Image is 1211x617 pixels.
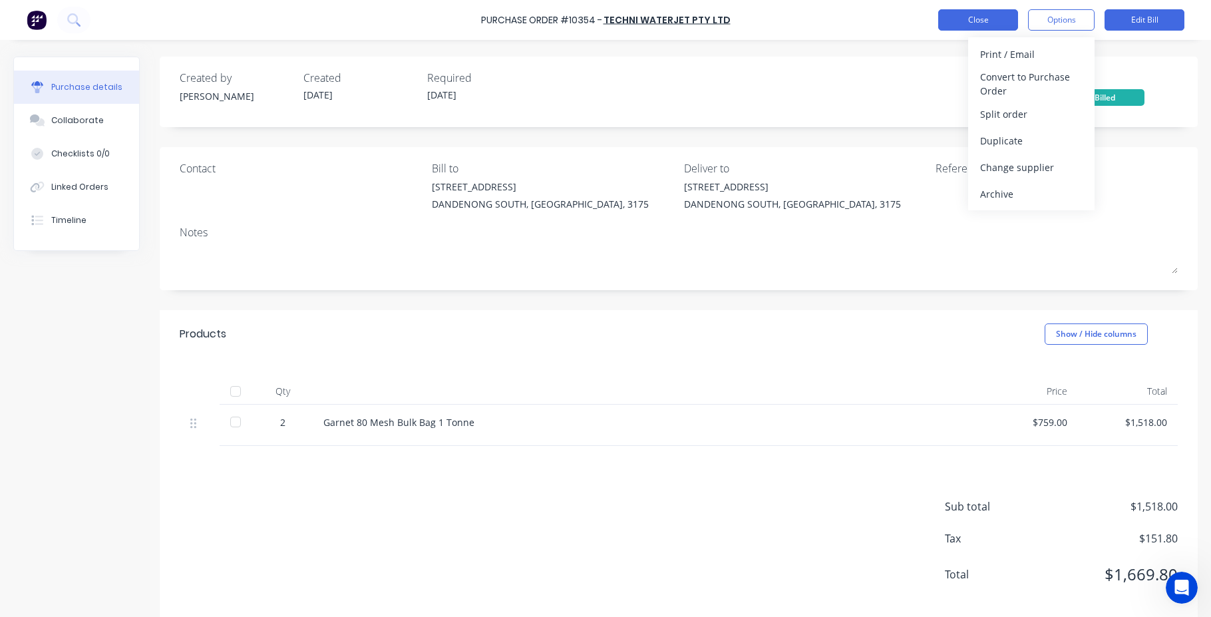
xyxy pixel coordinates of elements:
div: Created [303,70,417,86]
div: Qty [253,378,313,405]
div: Split order [980,104,1083,124]
div: Price [978,378,1078,405]
button: Timeline [14,204,139,237]
button: Change supplier [968,154,1095,180]
div: Checklists 0/0 [51,148,110,160]
div: Total [1078,378,1178,405]
span: Tax [945,530,1045,546]
div: Deliver to [684,160,926,176]
button: Duplicate [968,127,1095,154]
div: Purchase Order #10354 - [481,13,602,27]
span: Sub total [945,499,1045,514]
div: DANDENONG SOUTH, [GEOGRAPHIC_DATA], 3175 [684,197,901,211]
div: DANDENONG SOUTH, [GEOGRAPHIC_DATA], 3175 [432,197,649,211]
div: Notes [180,224,1178,240]
div: Products [180,326,226,342]
div: Duplicate [980,131,1083,150]
div: Print / Email [980,45,1083,64]
button: Convert to Purchase Order [968,67,1095,101]
span: $1,669.80 [1045,562,1178,586]
div: Bill to [432,160,674,176]
button: Show / Hide columns [1045,323,1148,345]
button: Archive [968,180,1095,207]
div: Collaborate [51,114,104,126]
div: Archive [980,184,1083,204]
button: Purchase details [14,71,139,104]
div: Status [1065,70,1178,86]
div: Linked Orders [51,181,108,193]
div: Contact [180,160,422,176]
button: Edit Bill [1105,9,1184,31]
button: Split order [968,101,1095,127]
div: Garnet 80 Mesh Bulk Bag 1 Tonne [323,415,967,429]
div: [STREET_ADDRESS] [432,180,649,194]
img: Factory [27,10,47,30]
span: $151.80 [1045,530,1178,546]
button: Options [1028,9,1095,31]
div: Billed [1065,89,1144,106]
button: Print / Email [968,41,1095,67]
span: Total [945,566,1045,582]
button: Close [938,9,1018,31]
button: Checklists 0/0 [14,137,139,170]
div: Required [427,70,540,86]
button: Linked Orders [14,170,139,204]
div: Reference [936,160,1178,176]
div: Timeline [51,214,86,226]
a: Techni Waterjet Pty Ltd [604,13,731,27]
div: Created by [180,70,293,86]
button: Collaborate [14,104,139,137]
div: $759.00 [989,415,1067,429]
iframe: Intercom live chat [1166,572,1198,604]
div: Change supplier [980,158,1083,177]
div: Purchase details [51,81,122,93]
div: [STREET_ADDRESS] [684,180,901,194]
div: Convert to Purchase Order [980,67,1083,101]
span: $1,518.00 [1045,499,1178,514]
div: $1,518.00 [1089,415,1167,429]
div: [PERSON_NAME] [180,89,293,103]
div: 2 [263,415,302,429]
